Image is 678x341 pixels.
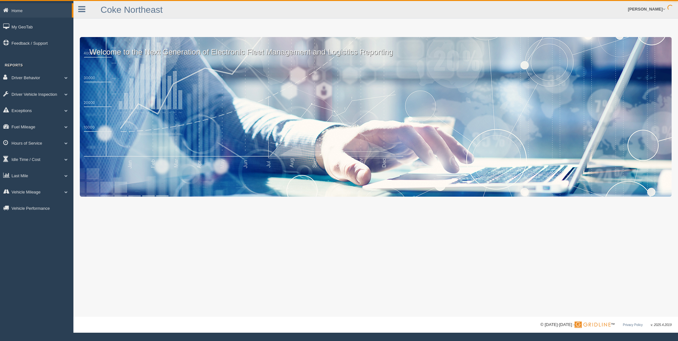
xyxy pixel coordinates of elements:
[80,37,672,57] p: Welcome to the Next Generation of Electronic Fleet Management and Logistics Reporting
[651,323,672,327] span: v. 2025.4.2019
[575,322,611,328] img: Gridline
[540,322,672,328] div: © [DATE]-[DATE] - ™
[623,323,643,327] a: Privacy Policy
[101,5,163,15] a: Coke Northeast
